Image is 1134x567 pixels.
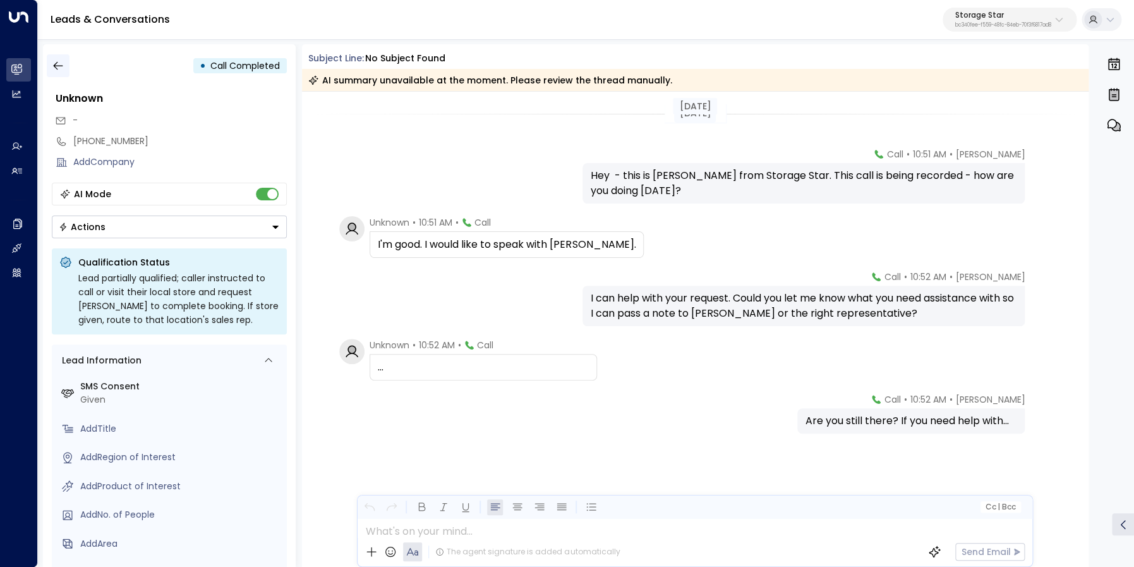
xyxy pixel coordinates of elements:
img: 120_headshot.jpg [1030,148,1055,173]
div: [DATE] [673,98,717,114]
img: 120_headshot.jpg [1030,271,1055,296]
span: Call Completed [210,59,280,72]
span: Cc Bcc [986,503,1016,511]
div: I'm good. I would like to speak with [PERSON_NAME]. [378,237,636,252]
button: Redo [383,499,399,515]
span: 10:52 AM [419,339,455,351]
span: • [455,216,459,229]
span: • [906,148,909,161]
p: bc340fee-f559-48fc-84eb-70f3f6817ad8 [955,23,1051,28]
button: Undo [361,499,377,515]
span: • [413,339,416,351]
span: Call [477,339,493,351]
div: I can help with your request. Could you let me know what you need assistance with so I can pass a... [590,291,1017,321]
div: AddCompany [73,155,287,169]
span: | [998,503,1000,511]
span: Unknown [370,339,409,351]
span: Call [886,148,903,161]
span: 10:52 AM [910,393,946,406]
span: [PERSON_NAME] [955,393,1025,406]
span: 10:51 AM [419,216,452,229]
button: Storage Starbc340fee-f559-48fc-84eb-70f3f6817ad8 [943,8,1077,32]
div: Are you still there? If you need help with... [805,413,1017,429]
div: AddNo. of People [80,508,282,521]
div: AI summary unavailable at the moment. Please review the thread manually. [308,74,672,87]
span: Unknown [370,216,409,229]
span: • [903,393,907,406]
span: • [903,271,907,283]
span: 10:52 AM [910,271,946,283]
div: • [200,54,206,77]
div: Given [80,393,282,406]
img: 120_headshot.jpg [1030,393,1055,418]
span: • [413,216,416,229]
div: Lead partially qualified; caller instructed to call or visit their local store and request [PERSO... [78,271,279,327]
button: Actions [52,216,287,238]
span: Subject Line: [308,52,364,64]
div: AI Mode [74,188,111,200]
p: Storage Star [955,11,1051,19]
div: Actions [59,221,106,233]
span: - [73,114,78,126]
div: Button group with a nested menu [52,216,287,238]
span: • [949,393,952,406]
button: Cc|Bcc [980,501,1021,513]
p: Qualification Status [78,256,279,269]
div: Hey - this is [PERSON_NAME] from Storage Star. This call is being recorded - how are you doing [D... [590,168,1017,198]
a: Leads & Conversations [51,12,170,27]
div: No subject found [365,52,445,65]
div: AddRegion of Interest [80,451,282,464]
span: • [949,148,952,161]
div: The agent signature is added automatically [435,546,620,558]
label: SMS Consent [80,380,282,393]
div: AddTitle [80,422,282,436]
div: [PHONE_NUMBER] [73,135,287,148]
div: Lead Information [57,354,142,367]
div: AddArea [80,537,282,551]
div: AddProduct of Interest [80,480,282,493]
div: ... [378,360,589,375]
div: Unknown [56,91,287,106]
span: Call [474,216,491,229]
span: • [458,339,461,351]
span: [PERSON_NAME] [955,148,1025,161]
span: Call [884,393,900,406]
span: [PERSON_NAME] [955,271,1025,283]
span: 10:51 AM [912,148,946,161]
span: Call [884,271,900,283]
span: • [949,271,952,283]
